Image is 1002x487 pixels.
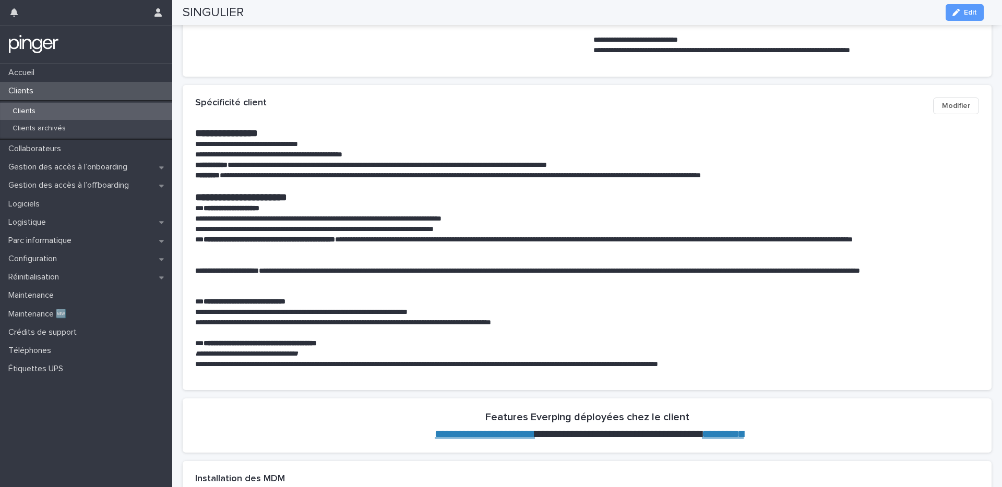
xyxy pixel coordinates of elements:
[4,327,85,337] p: Crédits de support
[4,68,43,78] p: Accueil
[933,98,979,114] button: Modifier
[4,124,74,133] p: Clients archivés
[4,199,48,209] p: Logiciels
[4,290,62,300] p: Maintenance
[946,4,984,21] button: Edit
[195,473,285,485] h2: Installation des MDM
[8,34,59,55] img: mTgBEunGTSyRkCgitkcU
[4,272,67,282] p: Réinitialisation
[4,346,59,356] p: Téléphones
[485,411,689,423] h2: Features Everping déployées chez le client
[4,236,80,246] p: Parc informatique
[942,101,970,111] span: Modifier
[4,144,69,154] p: Collaborateurs
[4,254,65,264] p: Configuration
[4,309,75,319] p: Maintenance 🆕
[4,86,42,96] p: Clients
[4,364,71,374] p: Étiquettes UPS
[4,217,54,227] p: Logistique
[964,9,977,16] span: Edit
[4,180,137,190] p: Gestion des accès à l’offboarding
[195,98,267,109] h2: Spécificité client
[183,5,244,20] h2: SINGULIER
[4,162,136,172] p: Gestion des accès à l’onboarding
[4,107,44,116] p: Clients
